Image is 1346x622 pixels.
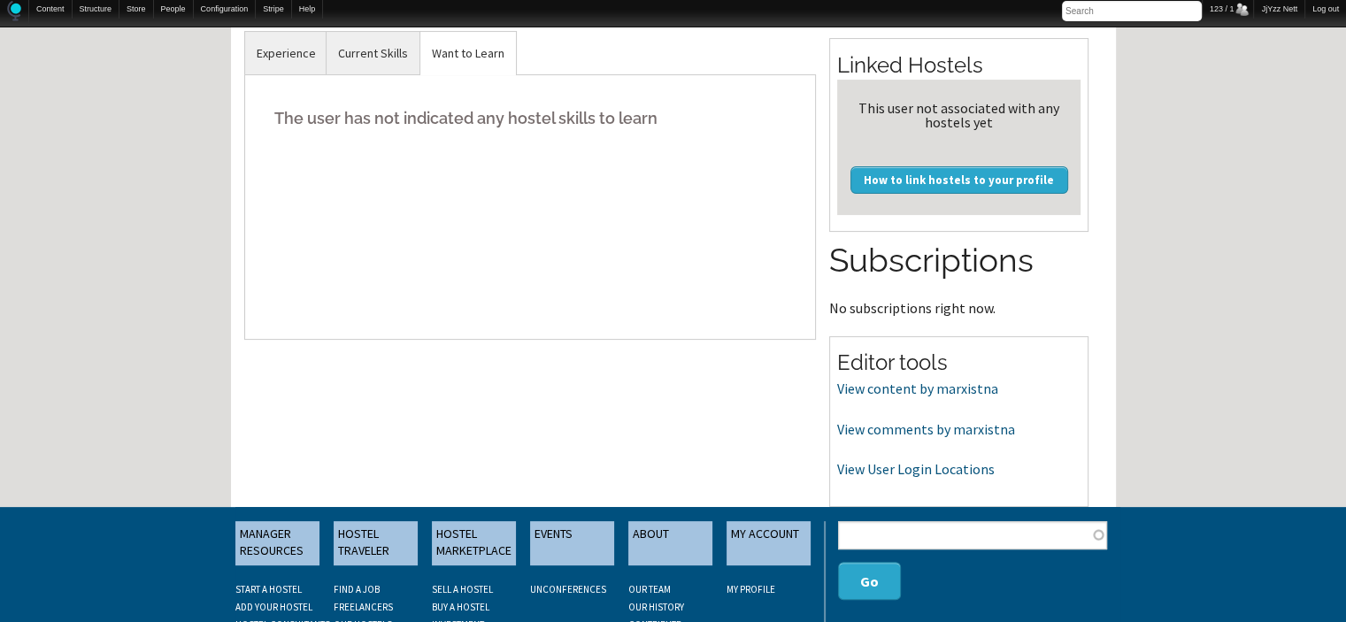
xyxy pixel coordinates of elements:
a: BUY A HOSTEL [432,601,489,613]
a: OUR HISTORY [628,601,684,613]
a: Current Skills [327,32,419,75]
a: How to link hostels to your profile [850,166,1068,193]
a: OUR TEAM [628,583,671,595]
a: FIND A JOB [334,583,380,595]
a: HOSTEL MARKETPLACE [432,521,516,565]
a: View content by marxistna [837,380,998,397]
a: EVENTS [530,521,614,565]
h5: The user has not indicated any hostel skills to learn [258,91,803,145]
h2: Editor tools [837,348,1081,378]
a: ABOUT [628,521,712,565]
a: View User Login Locations [837,460,995,478]
a: Want to Learn [420,32,516,75]
section: No subscriptions right now. [829,238,1088,314]
a: ADD YOUR HOSTEL [235,601,312,613]
a: FREELANCERS [334,601,393,613]
a: MY ACCOUNT [727,521,811,565]
h2: Subscriptions [829,238,1088,284]
a: START A HOSTEL [235,583,302,595]
button: Go [838,562,901,600]
a: UNCONFERENCES [530,583,606,595]
h2: Linked Hostels [837,50,1081,81]
a: View comments by marxistna [837,420,1015,438]
a: My Profile [727,583,775,595]
a: HOSTEL TRAVELER [334,521,418,565]
a: Experience [245,32,327,75]
img: Home [7,1,21,21]
div: This user not associated with any hostels yet [844,101,1073,129]
a: SELL A HOSTEL [432,583,493,595]
a: MANAGER RESOURCES [235,521,319,565]
input: Search [1062,1,1202,21]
